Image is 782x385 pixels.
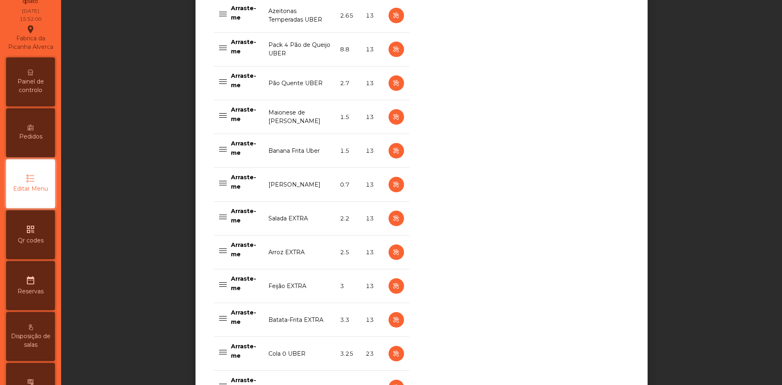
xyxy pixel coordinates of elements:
td: Cola 0 UBER [264,337,335,371]
p: Arraste-me [231,240,259,259]
p: Arraste-me [231,274,259,293]
i: qr_code [26,224,35,234]
td: 13 [361,303,383,337]
td: 3.25 [335,337,361,371]
td: 13 [361,100,383,134]
p: Arraste-me [231,71,259,90]
p: Arraste-me [231,342,259,360]
td: 2.5 [335,235,361,269]
div: 15:52:00 [20,15,42,23]
p: Arraste-me [231,308,259,326]
td: 13 [361,235,383,269]
td: Maionese de [PERSON_NAME] [264,100,335,134]
td: 2.2 [335,202,361,235]
td: 13 [361,202,383,235]
span: Editar Menu [13,185,48,193]
td: 8.8 [335,33,361,66]
span: Painel de controlo [8,77,53,95]
p: Arraste-me [231,207,259,225]
td: 13 [361,134,383,168]
td: Pack 4 Pão de Queijo UBER [264,33,335,66]
span: Qr codes [18,236,44,245]
p: Arraste-me [231,139,259,157]
p: Arraste-me [231,4,259,22]
td: 3 [335,269,361,303]
td: 13 [361,33,383,66]
p: Arraste-me [231,105,259,123]
td: Batata-Frita EXTRA [264,303,335,337]
div: Fabrica da Picanha Alverca [7,24,55,51]
td: 13 [361,269,383,303]
td: 2.7 [335,66,361,100]
td: 1.5 [335,100,361,134]
td: 1.5 [335,134,361,168]
td: 23 [361,337,383,371]
td: Salada EXTRA [264,202,335,235]
div: [DATE] [22,7,39,15]
i: location_on [26,24,35,34]
td: Arroz EXTRA [264,235,335,269]
td: [PERSON_NAME] [264,168,335,202]
p: Arraste-me [231,173,259,191]
span: Disposição de salas [8,332,53,349]
p: Arraste-me [231,37,259,56]
i: date_range [26,275,35,285]
td: Banana Frita Uber [264,134,335,168]
span: Pedidos [19,132,42,141]
td: Feijão EXTRA [264,269,335,303]
td: 3.3 [335,303,361,337]
td: 13 [361,66,383,100]
td: Pão Quente UBER [264,66,335,100]
td: 0.7 [335,168,361,202]
td: 13 [361,168,383,202]
span: Reservas [18,287,44,296]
